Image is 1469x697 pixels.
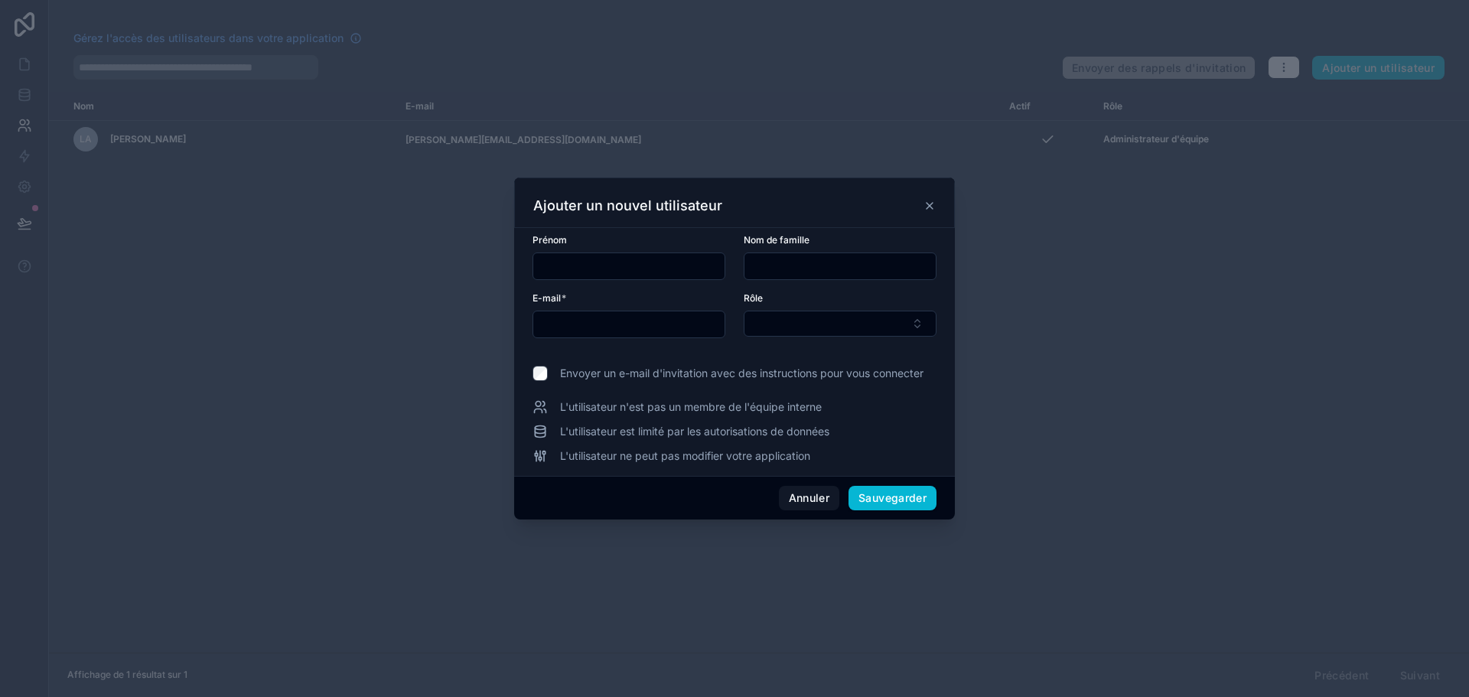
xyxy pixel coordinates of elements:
button: Annuler [779,486,839,510]
font: Ajouter un nouvel utilisateur [533,197,722,213]
font: Annuler [789,491,829,504]
font: L'utilisateur est limité par les autorisations de données [560,425,829,438]
font: Prénom [533,234,567,246]
font: L'utilisateur n'est pas un membre de l'équipe interne [560,400,822,413]
button: Sauvegarder [849,486,936,510]
input: Envoyer un e-mail d'invitation avec des instructions pour vous connecter [533,366,548,381]
button: Bouton de sélection [744,311,936,337]
font: E-mail [533,292,561,304]
font: Rôle [744,292,763,304]
font: Sauvegarder [858,491,927,504]
font: Nom de famille [744,234,809,246]
font: Envoyer un e-mail d'invitation avec des instructions pour vous connecter [560,366,923,379]
font: L'utilisateur ne peut pas modifier votre application [560,449,810,462]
